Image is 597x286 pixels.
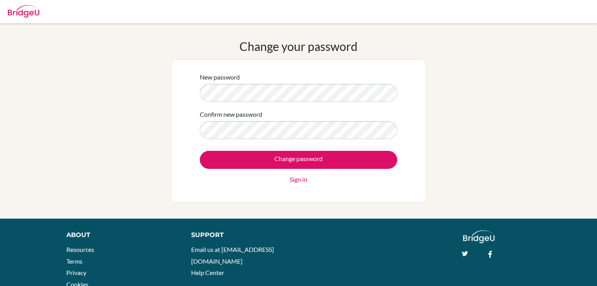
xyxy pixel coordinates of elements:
[200,72,240,82] label: New password
[200,110,262,119] label: Confirm new password
[191,246,274,265] a: Email us at [EMAIL_ADDRESS][DOMAIN_NAME]
[290,175,307,184] a: Sign in
[8,5,39,18] img: Bridge-U
[191,230,290,240] div: Support
[66,257,82,265] a: Terms
[191,269,224,276] a: Help Center
[66,246,94,253] a: Resources
[463,230,495,243] img: logo_white@2x-f4f0deed5e89b7ecb1c2cc34c3e3d731f90f0f143d5ea2071677605dd97b5244.png
[200,151,397,169] input: Change password
[239,39,358,53] h1: Change your password
[66,269,86,276] a: Privacy
[66,230,173,240] div: About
